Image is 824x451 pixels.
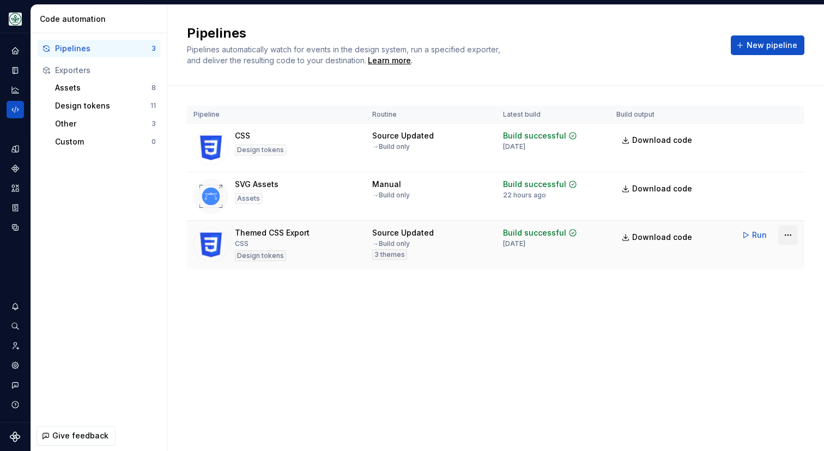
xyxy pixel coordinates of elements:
[7,199,24,217] a: Storybook stories
[372,142,410,151] div: → Build only
[366,106,496,124] th: Routine
[55,82,152,93] div: Assets
[503,191,546,200] div: 22 hours ago
[187,45,502,65] span: Pipelines automatically watch for events in the design system, run a specified exporter, and deli...
[9,13,22,26] img: df5db9ef-aba0-4771-bf51-9763b7497661.png
[747,40,797,51] span: New pipeline
[51,133,160,151] button: Custom0
[503,227,566,238] div: Build successful
[7,179,24,197] a: Assets
[372,227,434,238] div: Source Updated
[51,79,160,97] button: Assets8
[235,239,249,248] div: CSS
[503,179,566,190] div: Build successful
[52,430,108,441] span: Give feedback
[374,250,405,259] span: 3 themes
[152,119,156,128] div: 3
[40,14,162,25] div: Code automation
[235,193,262,204] div: Assets
[55,136,152,147] div: Custom
[372,130,434,141] div: Source Updated
[152,44,156,53] div: 3
[51,115,160,133] button: Other3
[7,337,24,354] a: Invite team
[610,106,706,124] th: Build output
[55,100,150,111] div: Design tokens
[503,142,525,151] div: [DATE]
[372,191,410,200] div: → Build only
[187,25,718,42] h2: Pipelines
[7,101,24,118] a: Code automation
[38,40,160,57] button: Pipelines3
[152,137,156,146] div: 0
[7,62,24,79] a: Documentation
[37,426,116,446] button: Give feedback
[10,431,21,442] svg: Supernova Logo
[152,83,156,92] div: 8
[7,317,24,335] button: Search ⌘K
[372,179,401,190] div: Manual
[235,145,286,155] div: Design tokens
[366,57,413,65] span: .
[632,232,692,243] span: Download code
[235,130,250,141] div: CSS
[7,219,24,236] a: Data sources
[503,130,566,141] div: Build successful
[616,130,699,150] a: Download code
[7,160,24,177] a: Components
[368,55,411,66] a: Learn more
[187,106,366,124] th: Pipeline
[150,101,156,110] div: 11
[7,298,24,315] button: Notifications
[632,135,692,146] span: Download code
[372,239,410,248] div: → Build only
[752,230,767,240] span: Run
[51,97,160,115] button: Design tokens11
[7,357,24,374] a: Settings
[503,239,525,248] div: [DATE]
[616,179,699,199] a: Download code
[55,65,156,76] div: Exporters
[632,183,692,194] span: Download code
[7,376,24,394] button: Contact support
[731,35,804,55] button: New pipeline
[7,42,24,59] a: Home
[235,179,278,190] div: SVG Assets
[7,140,24,158] a: Design tokens
[55,118,152,129] div: Other
[55,43,152,54] div: Pipelines
[736,225,774,245] button: Run
[616,227,699,247] a: Download code
[235,227,310,238] div: Themed CSS Export
[235,250,286,261] div: Design tokens
[496,106,610,124] th: Latest build
[7,81,24,99] a: Analytics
